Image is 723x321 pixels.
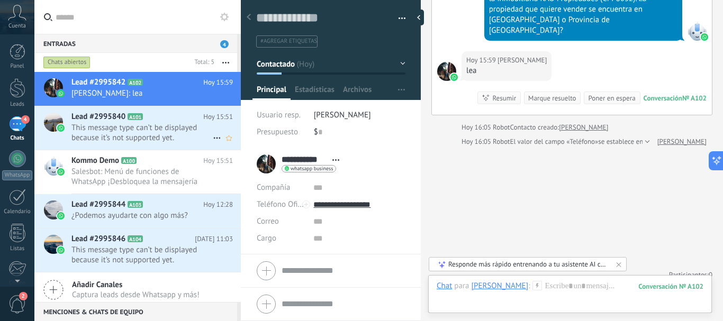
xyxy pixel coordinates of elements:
[598,136,707,147] span: se establece en «[PHONE_NUMBER]»
[34,194,241,228] a: Lead #2995844 A103 Hoy 12:28 ¿Podemos ayudarte con algo más?
[682,94,707,103] div: № A102
[57,90,65,97] img: waba.svg
[34,302,237,321] div: Menciones & Chats de equipo
[72,290,200,300] span: Captura leads desde Whatsapp y más!
[448,260,608,269] div: Responde más rápido entrenando a tu asistente AI con tus fuentes de datos
[559,122,608,133] a: [PERSON_NAME]
[257,127,298,137] span: Presupuesto
[191,57,214,68] div: Total: 5
[291,166,333,171] span: whatsapp business
[71,245,213,265] span: This message type can’t be displayed because it’s not supported yet.
[257,230,305,247] div: Cargo
[57,168,65,176] img: waba.svg
[34,228,241,272] a: Lead #2995846 A104 [DATE] 11:03 This message type can’t be displayed because it’s not supported yet.
[466,55,498,66] div: Hoy 15:59
[71,123,213,143] span: This message type can’t be displayed because it’s not supported yet.
[43,56,91,69] div: Chats abiertos
[121,157,137,164] span: A100
[257,213,279,230] button: Correo
[19,292,28,300] span: 2
[492,93,516,103] div: Resumir
[257,196,305,213] button: Teléfono Oficina
[471,281,528,290] div: Leandro Rao
[450,74,458,81] img: waba.svg
[71,88,213,98] span: [PERSON_NAME]: lea
[203,112,233,122] span: Hoy 15:51
[701,33,708,41] img: waba.svg
[688,22,707,41] span: WhatsApp Business
[413,10,424,25] div: Ocultar
[2,63,33,70] div: Panel
[71,112,125,122] span: Lead #2995840
[57,212,65,219] img: waba.svg
[257,110,301,120] span: Usuario resp.
[57,246,65,254] img: waba.svg
[528,281,530,291] span: :
[257,179,305,196] div: Compañía
[257,199,312,209] span: Teléfono Oficina
[220,40,229,48] span: 4
[510,136,599,147] span: El valor del campo «Teléfono»
[34,72,241,106] a: Lead #2995842 A102 Hoy 15:59 [PERSON_NAME]: lea
[462,122,493,133] div: Hoy 16:05
[2,101,33,108] div: Leads
[71,234,125,244] span: Lead #2995846
[257,234,276,242] span: Cargo
[203,199,233,210] span: Hoy 12:28
[257,85,286,100] span: Principal
[314,124,405,141] div: $
[437,62,456,81] span: Leandro Rao
[257,216,279,226] span: Correo
[257,107,306,124] div: Usuario resp.
[57,124,65,132] img: waba.svg
[343,85,372,100] span: Archivos
[34,106,241,150] a: Lead #2995840 A101 Hoy 15:51 This message type can’t be displayed because it’s not supported yet.
[493,123,510,132] span: Robot
[528,93,576,103] div: Marque resuelto
[454,281,469,291] span: para
[638,282,703,291] div: 102
[669,270,712,279] a: Participantes:0
[510,122,559,133] div: Contacto creado:
[314,110,371,120] span: [PERSON_NAME]
[657,136,707,147] a: [PERSON_NAME]
[128,79,143,86] span: A102
[493,137,510,146] span: Robot
[34,150,241,194] a: Kommo Demo A100 Hoy 15:51 Salesbot: Menú de funciones de WhatsApp ¡Desbloquea la mensajería mejor...
[709,270,712,279] span: 0
[2,135,33,142] div: Chats
[588,93,635,103] div: Poner en espera
[21,115,30,124] span: 4
[71,210,213,221] span: ¿Podemos ayudarte con algo más?
[214,53,237,72] button: Más
[72,280,200,290] span: Añadir Canales
[128,201,143,208] span: A103
[257,124,306,141] div: Presupuesto
[71,77,125,88] span: Lead #2995842
[34,34,237,53] div: Entradas
[128,235,143,242] span: A104
[71,199,125,210] span: Lead #2995844
[644,94,682,103] div: Conversación
[203,155,233,166] span: Hoy 15:51
[2,245,33,252] div: Listas
[2,170,32,180] div: WhatsApp
[260,38,317,45] span: #agregar etiquetas
[462,136,493,147] div: Hoy 16:05
[2,208,33,215] div: Calendario
[195,234,233,244] span: [DATE] 11:03
[295,85,335,100] span: Estadísticas
[498,55,547,66] span: Leandro Rao
[466,66,547,76] div: lea
[71,155,119,166] span: Kommo Demo
[128,113,143,120] span: A101
[203,77,233,88] span: Hoy 15:59
[8,23,26,30] span: Cuenta
[71,167,213,187] span: Salesbot: Menú de funciones de WhatsApp ¡Desbloquea la mensajería mejorada en WhatsApp! Haz clic ...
